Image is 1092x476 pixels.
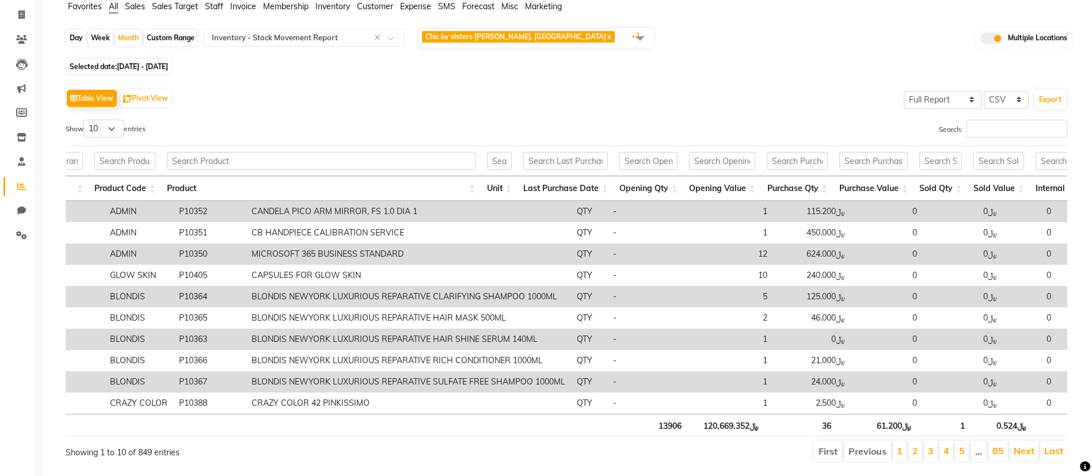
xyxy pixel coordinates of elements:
[928,445,934,456] a: 3
[357,1,393,12] span: Customer
[571,307,607,329] td: QTY
[851,222,923,243] td: 0
[839,152,908,170] input: Search Purchase Value
[246,243,571,265] td: MICROSOFT 365 BUSINESS STANDARD
[167,152,475,170] input: Search Product
[703,350,773,371] td: 1
[83,120,124,138] select: Showentries
[571,371,607,393] td: QTY
[104,329,173,350] td: BLONDIS
[67,59,171,74] span: Selected date:
[607,243,703,265] td: -
[607,201,703,222] td: -
[773,243,851,265] td: ﷼624.000
[923,350,1003,371] td: ﷼0
[773,307,851,329] td: ﷼46.000
[923,222,1003,243] td: ﷼0
[315,1,350,12] span: Inventory
[703,329,773,350] td: 1
[230,1,256,12] span: Invoice
[104,307,173,329] td: BLONDIS
[173,201,246,222] td: P10352
[35,350,104,371] td: Hair
[1003,371,1057,393] td: 0
[1003,265,1057,286] td: 0
[173,371,246,393] td: P10367
[173,286,246,307] td: P10364
[571,243,607,265] td: QTY
[246,371,571,393] td: BLONDIS NEWYORK LUXURIOUS REPARATIVE SULFATE FREE SHAMPOO 1000ML
[1003,286,1057,307] td: 0
[518,176,614,201] th: Last Purchase Date: activate to sort column ascending
[523,152,608,170] input: Search Last Purchase Date
[923,265,1003,286] td: ﷼0
[607,265,703,286] td: -
[917,414,971,436] th: 1
[246,222,571,243] td: CB HANDPIECE CALIBRATION SERVICE
[88,30,113,46] div: Week
[173,307,246,329] td: P10365
[607,286,703,307] td: -
[773,201,851,222] td: ﷼115.200
[773,350,851,371] td: ﷼21.000
[1003,350,1057,371] td: 0
[703,243,773,265] td: 12
[571,350,607,371] td: QTY
[923,307,1003,329] td: ﷼0
[851,286,923,307] td: 0
[35,371,104,393] td: Hair
[1044,445,1063,456] a: Last
[1003,307,1057,329] td: 0
[173,265,246,286] td: P10405
[173,393,246,414] td: P10388
[35,286,104,307] td: Hair
[104,222,173,243] td: ADMIN
[919,152,962,170] input: Search Sold Qty
[971,414,1032,436] th: ﷼0.524
[144,30,197,46] div: Custom Range
[1003,243,1057,265] td: 0
[104,286,173,307] td: BLONDIS
[246,350,571,371] td: BLONDIS NEWYORK LUXURIOUS REPARATIVE RICH CONDITIONER 1000ML
[834,176,914,201] th: Purchase Value: activate to sort column ascending
[973,152,1024,170] input: Search Sold Value
[487,152,512,170] input: Search Unit
[571,265,607,286] td: QTY
[773,222,851,243] td: ﷼450.000
[851,243,923,265] td: 0
[923,201,1003,222] td: ﷼0
[851,329,923,350] td: 0
[1034,90,1066,109] button: Export
[773,286,851,307] td: ﷼125.000
[104,350,173,371] td: BLONDIS
[607,371,703,393] td: -
[104,371,173,393] td: BLONDIS
[851,350,923,371] td: 0
[123,95,132,104] img: pivot.png
[914,176,968,201] th: Sold Qty: activate to sort column ascending
[923,286,1003,307] td: ﷼0
[246,201,571,222] td: CANDELA PICO ARM MIRROR, FS 1.0 DIA 1
[173,222,246,243] td: P10351
[923,243,1003,265] td: ﷼0
[374,32,384,44] span: Clear all
[967,120,1067,138] input: Search:
[117,62,168,71] span: [DATE] - [DATE]
[1003,393,1057,414] td: 0
[104,243,173,265] td: ADMIN
[703,265,773,286] td: 10
[481,176,518,201] th: Unit: activate to sort column ascending
[173,329,246,350] td: P10363
[773,393,851,414] td: ﷼2.500
[851,201,923,222] td: 0
[837,414,917,436] th: ﷼61.200
[161,176,481,201] th: Product: activate to sort column ascending
[104,265,173,286] td: GLOW SKIN
[764,414,837,436] th: 36
[851,371,923,393] td: 0
[104,393,173,414] td: CRAZY COLOR
[851,393,923,414] td: 0
[68,1,102,12] span: Favorites
[571,329,607,350] td: QTY
[89,176,161,201] th: Product Code: activate to sort column ascending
